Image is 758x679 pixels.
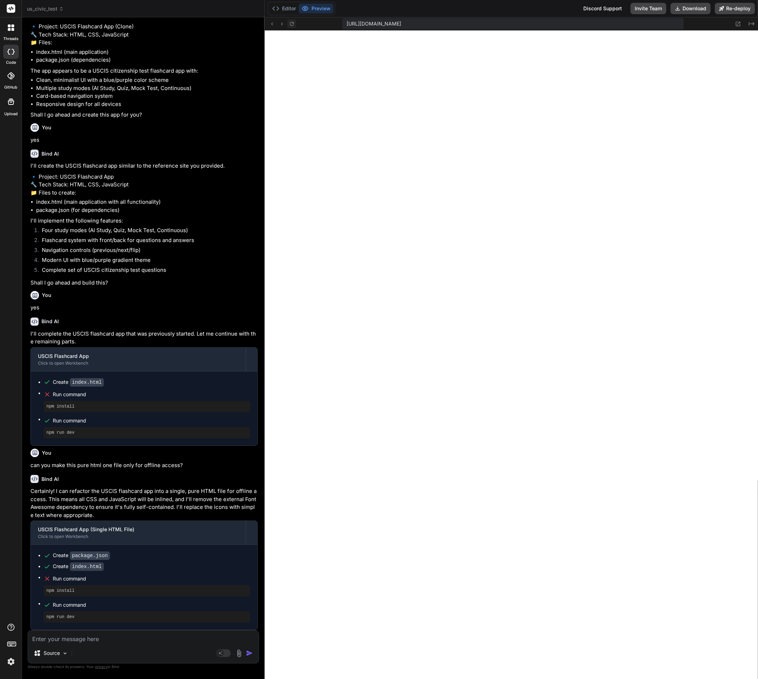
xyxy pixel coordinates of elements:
label: code [6,60,16,66]
pre: npm run dev [46,430,247,436]
li: index.html (main application) [36,48,258,56]
img: icon [246,650,253,657]
button: USCIS Flashcard App (Single HTML File)Click to open Workbench [31,521,246,544]
code: package.json [70,551,110,560]
div: Click to open Workbench [38,360,238,366]
label: GitHub [4,84,17,90]
span: [URL][DOMAIN_NAME] [347,20,401,27]
h6: Bind AI [41,476,59,483]
p: Always double-check its answers. Your in Bind [28,663,259,670]
div: Create [53,378,104,386]
li: package.json (dependencies) [36,56,258,64]
li: Navigation controls (previous/next/flip) [36,246,258,256]
h6: You [42,124,51,131]
li: package.json (for dependencies) [36,206,258,214]
li: Clean, minimalist UI with a blue/purple color scheme [36,76,258,84]
span: Run command [53,417,250,424]
pre: npm install [46,404,247,409]
label: threads [3,36,18,42]
button: Invite Team [630,3,666,14]
code: index.html [70,378,104,387]
h6: Bind AI [41,150,59,157]
p: can you make this pure html one file only for offline access? [30,461,258,470]
pre: npm run dev [46,614,247,620]
p: Shall I go ahead and create this app for you? [30,111,258,119]
button: USCIS Flashcard AppClick to open Workbench [31,348,246,371]
button: Preview [299,4,333,13]
li: Modern UI with blue/purple gradient theme [36,256,258,266]
h6: You [42,292,51,299]
p: yes [30,304,258,312]
p: The app appears to be a USCIS citizenship test flashcard app with: [30,67,258,75]
div: USCIS Flashcard App [38,353,238,360]
p: 🔹 Project: USCIS Flashcard App (Clone) 🔧 Tech Stack: HTML, CSS, JavaScript 📁 Files: [30,23,258,47]
label: Upload [4,111,18,117]
p: Source [44,650,60,657]
div: Create [53,563,104,570]
li: Complete set of USCIS citizenship test questions [36,266,258,276]
span: Run command [53,391,250,398]
img: Pick Models [62,650,68,656]
img: attachment [235,649,243,657]
h6: Bind AI [41,318,59,325]
span: privacy [95,664,108,669]
button: Re-deploy [715,3,755,14]
p: 🔹 Project: USCIS Flashcard App 🔧 Tech Stack: HTML, CSS, JavaScript 📁 Files to create: [30,173,258,197]
code: index.html [70,562,104,571]
p: I'll implement the following features: [30,217,258,225]
p: yes [30,136,258,144]
pre: npm install [46,588,247,594]
p: Shall I go ahead and build this? [30,279,258,287]
li: Four study modes (AI Study, Quiz, Mock Test, Continuous) [36,226,258,236]
li: Card-based navigation system [36,92,258,100]
div: Click to open Workbench [38,534,238,539]
h6: You [42,449,51,456]
span: Run command [53,601,250,608]
span: us_civic_test [27,5,64,12]
button: Editor [269,4,299,13]
li: index.html (main application with all functionality) [36,198,258,206]
div: USCIS Flashcard App (Single HTML File) [38,526,238,533]
span: Run command [53,575,250,582]
li: Multiple study modes (AI Study, Quiz, Mock Test, Continuous) [36,84,258,92]
p: I'll create the USCIS flashcard app similar to the reference site you provided. [30,162,258,170]
li: Flashcard system with front/back for questions and answers [36,236,258,246]
p: I'll complete the USCIS flashcard app that was previously started. Let me continue with the remai... [30,330,258,346]
button: Download [670,3,711,14]
div: Discord Support [579,3,626,14]
div: Create [53,552,110,559]
img: settings [5,656,17,668]
li: Responsive design for all devices [36,100,258,108]
iframe: Preview [265,30,758,679]
p: Certainly! I can refactor the USCIS flashcard app into a single, pure HTML file for offline acces... [30,487,258,519]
